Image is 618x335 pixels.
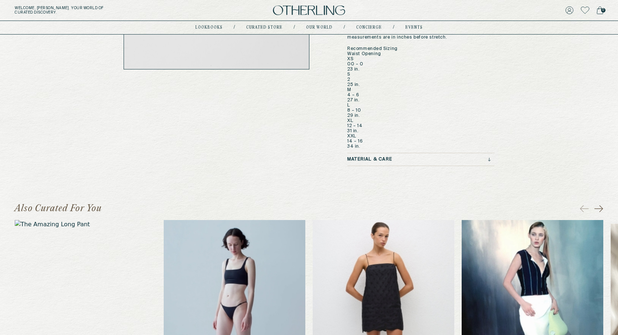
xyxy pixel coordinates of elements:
[347,46,398,51] div: Recommended Sizing
[347,157,392,162] h3: Material & Care
[405,26,423,29] a: events
[347,57,398,62] div: XS
[347,129,398,134] div: 31 in.
[347,144,398,149] div: 34 in.
[344,25,345,30] div: /
[356,26,382,29] a: concierge
[195,26,223,29] a: lookbooks
[347,51,398,57] div: Waist Opening
[347,77,398,82] div: 2
[15,6,191,15] h5: Welcome, [PERSON_NAME] . Your world of curated discovery.
[347,108,398,113] div: 8 – 10
[246,26,283,29] a: Curated store
[273,6,345,15] img: logo
[393,25,394,30] div: /
[347,93,398,98] div: 4 – 6
[347,139,398,144] div: 14 – 16
[15,203,102,215] h1: Also Curated For You
[347,82,398,87] div: 25 in.
[347,113,398,118] div: 29 in.
[234,25,235,30] div: /
[347,123,398,129] div: 12 – 14
[601,8,605,12] span: 0
[306,26,333,29] a: Our world
[347,87,398,93] div: M
[347,98,398,103] div: 27 in.
[347,118,398,123] div: XL
[347,72,398,77] div: S
[347,103,398,108] div: L
[347,134,398,139] div: XXL
[347,67,398,72] div: 23 in.
[597,5,603,15] a: 0
[347,62,398,67] div: 00 – 0
[294,25,295,30] div: /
